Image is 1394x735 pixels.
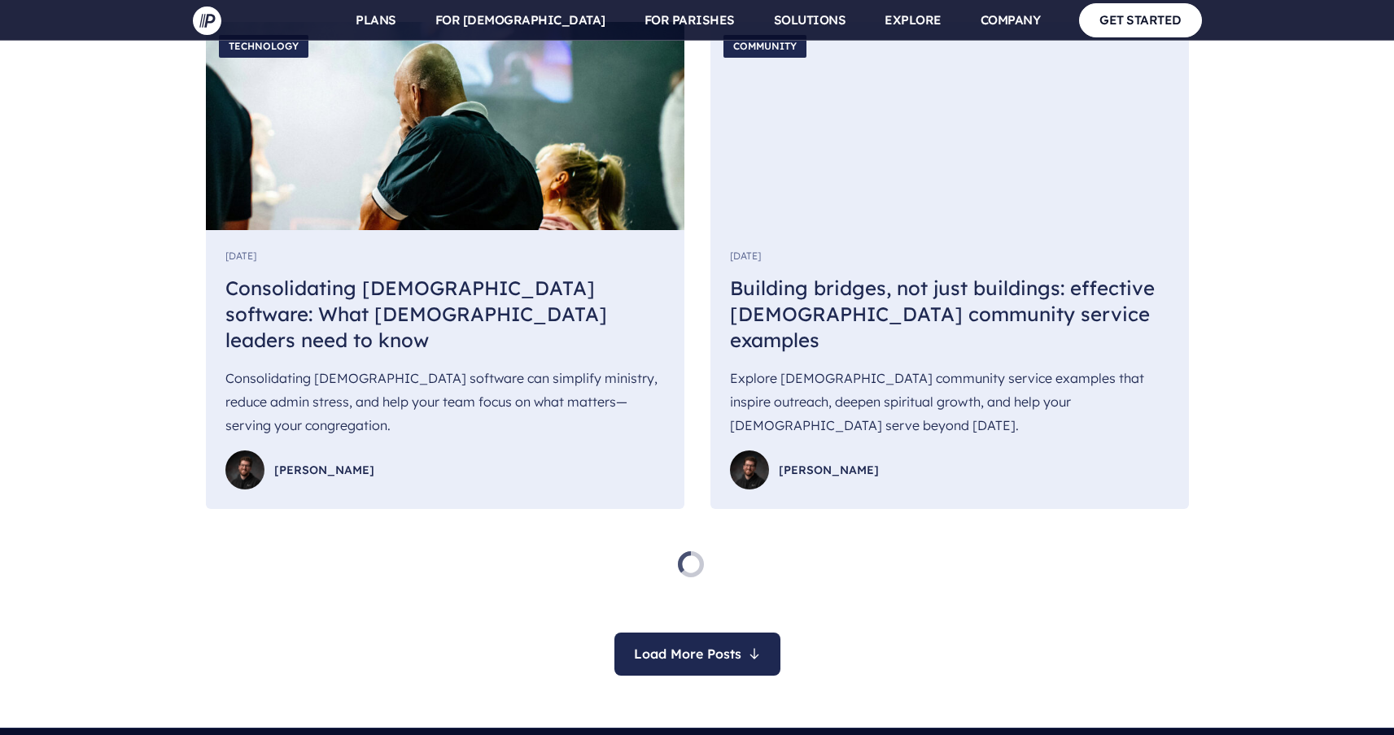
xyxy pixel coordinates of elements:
[225,450,264,489] img: Jonathan Louvis
[710,22,1189,230] img: Church service in progress, representing the foundation for outreach and spiritual growth.
[730,250,761,263] span: [DATE]
[730,367,1169,437] p: Explore [DEMOGRAPHIC_DATA] community service examples that inspire outreach, deepen spiritual gro...
[225,367,665,437] p: Consolidating [DEMOGRAPHIC_DATA] software can simplify ministry, reduce admin stress, and help yo...
[710,22,1189,508] a: CommunityChurch service in progress, representing the foundation for outreach and spiritual growt...
[206,22,684,230] img: Consolidating Church Software: What Church Leaders Need to Know
[225,276,665,354] h4: Consolidating [DEMOGRAPHIC_DATA] software: What [DEMOGRAPHIC_DATA] leaders need to know
[206,22,684,508] a: TechnologyConsolidating Church Software: What Church Leaders Need to Know[DATE]Consolidating [DEM...
[730,450,769,489] img: Jonathan Louvis
[614,633,780,676] button: Load More Posts
[779,463,879,477] span: [PERSON_NAME]
[225,250,256,263] span: [DATE]
[723,35,806,58] span: Community
[1079,3,1202,37] a: GET STARTED
[219,35,308,58] span: Technology
[730,276,1169,354] h4: Building bridges, not just buildings: effective [DEMOGRAPHIC_DATA] community service examples
[274,463,374,477] span: [PERSON_NAME]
